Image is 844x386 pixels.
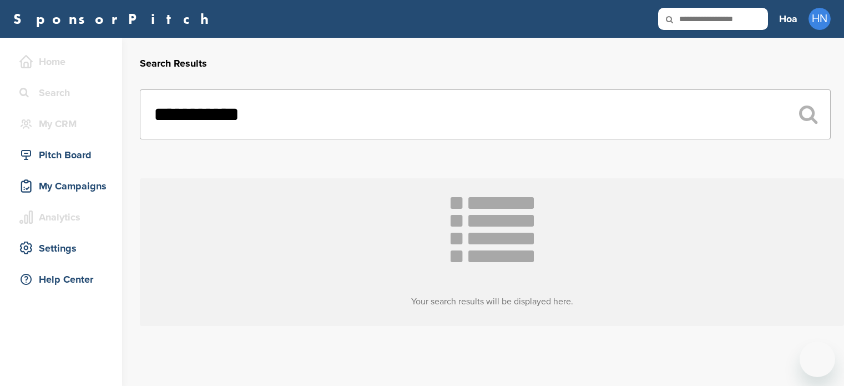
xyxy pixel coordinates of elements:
[17,176,111,196] div: My Campaigns
[800,342,835,377] iframe: Button to launch messaging window
[11,111,111,137] a: My CRM
[808,8,831,30] span: HN
[17,269,111,289] div: Help Center
[17,207,111,227] div: Analytics
[140,56,831,71] h2: Search Results
[17,145,111,165] div: Pitch Board
[779,11,797,27] h3: Hoa
[17,114,111,134] div: My CRM
[140,295,844,308] h3: Your search results will be displayed here.
[11,142,111,168] a: Pitch Board
[17,83,111,103] div: Search
[13,12,216,26] a: SponsorPitch
[11,204,111,230] a: Analytics
[11,80,111,106] a: Search
[779,7,797,31] a: Hoa
[17,238,111,258] div: Settings
[17,52,111,72] div: Home
[11,49,111,74] a: Home
[11,235,111,261] a: Settings
[11,173,111,199] a: My Campaigns
[11,267,111,292] a: Help Center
